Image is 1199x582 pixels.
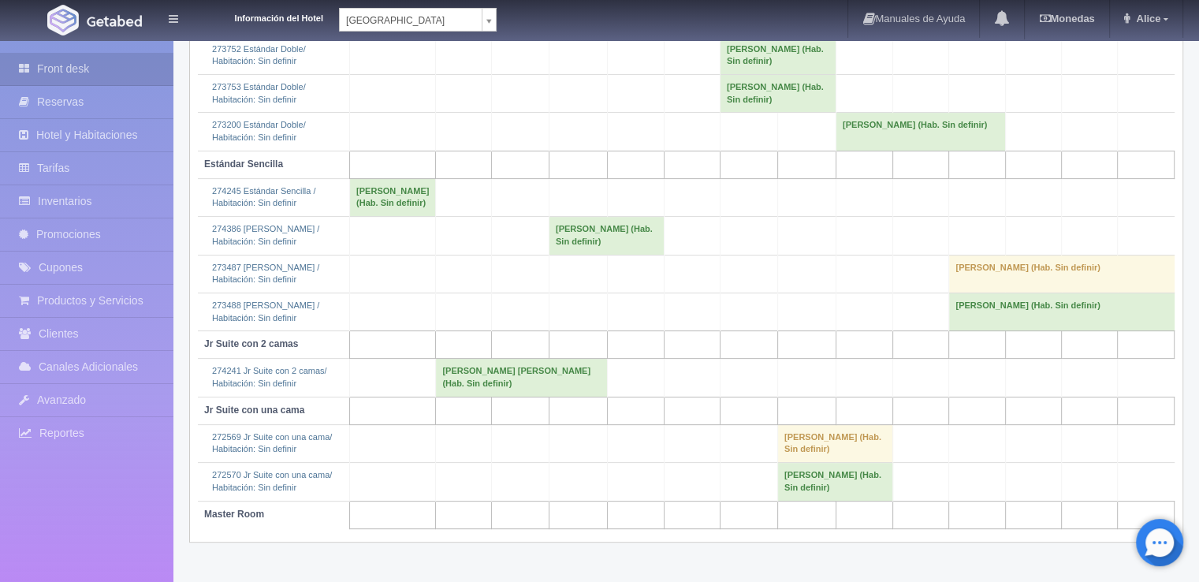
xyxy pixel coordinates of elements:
a: [GEOGRAPHIC_DATA] [339,8,497,32]
a: 273752 Estándar Doble/Habitación: Sin definir [212,44,306,66]
td: [PERSON_NAME] (Hab. Sin definir) [777,463,892,501]
td: [PERSON_NAME] (Hab. Sin definir) [777,424,892,462]
b: Monedas [1039,13,1094,24]
td: [PERSON_NAME] [PERSON_NAME] (Hab. Sin definir) [436,359,607,397]
b: Master Room [204,509,264,520]
dt: Información del Hotel [197,8,323,25]
span: Alice [1132,13,1160,24]
b: Jr Suite con 2 camas [204,338,298,349]
span: [GEOGRAPHIC_DATA] [346,9,475,32]
td: [PERSON_NAME] (Hab. Sin definir) [720,74,836,112]
a: 273487 [PERSON_NAME] /Habitación: Sin definir [212,263,319,285]
a: 273488 [PERSON_NAME] /Habitación: Sin definir [212,300,319,323]
b: Jr Suite con una cama [204,405,304,416]
a: 274245 Estándar Sencilla /Habitación: Sin definir [212,186,315,208]
a: 274386 [PERSON_NAME] /Habitación: Sin definir [212,224,319,246]
img: Getabed [87,15,142,27]
a: 273200 Estándar Doble/Habitación: Sin definir [212,120,306,142]
a: 273753 Estándar Doble/Habitación: Sin definir [212,82,306,104]
td: [PERSON_NAME] (Hab. Sin definir) [720,36,836,74]
b: Estándar Sencilla [204,159,283,170]
a: 272570 Jr Suite con una cama/Habitación: Sin definir [212,470,332,492]
td: [PERSON_NAME] (Hab. Sin definir) [836,113,1005,151]
td: [PERSON_NAME] (Hab. Sin definir) [350,178,436,216]
a: 274241 Jr Suite con 2 camas/Habitación: Sin definir [212,366,327,388]
a: 272569 Jr Suite con una cama/Habitación: Sin definir [212,432,332,454]
td: [PERSON_NAME] (Hab. Sin definir) [549,217,664,255]
img: Getabed [47,5,79,35]
td: [PERSON_NAME] (Hab. Sin definir) [949,293,1175,330]
td: [PERSON_NAME] (Hab. Sin definir) [949,255,1175,293]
